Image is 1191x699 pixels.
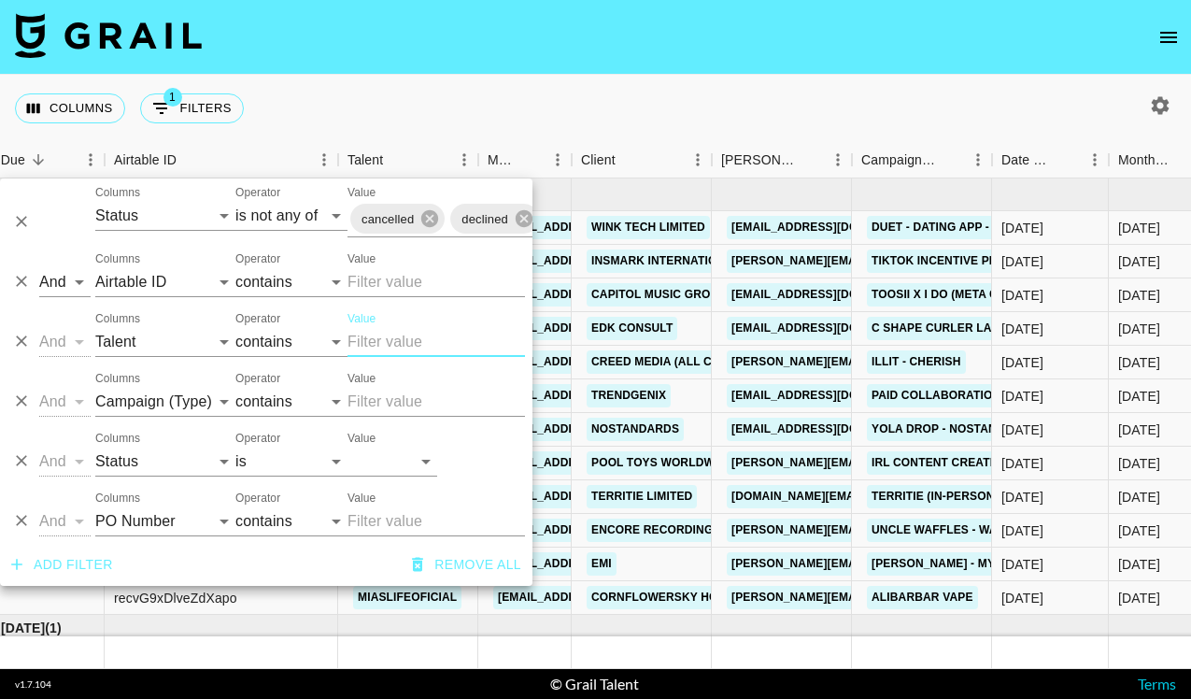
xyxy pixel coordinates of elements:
a: [PERSON_NAME][EMAIL_ADDRESS][DOMAIN_NAME] [727,519,1031,542]
div: © Grail Talent [550,675,639,693]
a: [PERSON_NAME][EMAIL_ADDRESS][DOMAIN_NAME] [727,350,1031,374]
button: Menu [684,146,712,174]
button: Remove all [404,548,529,582]
a: [PERSON_NAME][EMAIL_ADDRESS][DOMAIN_NAME] [727,552,1031,576]
div: Nov '25 [1118,219,1160,237]
div: Nov '25 [1118,252,1160,271]
a: [EMAIL_ADDRESS][DOMAIN_NAME] [727,283,936,307]
label: Operator [235,431,280,447]
button: Select columns [15,93,125,123]
div: cancelled [350,204,445,234]
button: Menu [310,146,338,174]
a: POOL TOYS WORLDWIDE, LLC [587,451,767,475]
div: Client [581,142,616,178]
img: Grail Talent [15,13,202,58]
div: recvG9xDlveZdXapo [114,589,237,607]
div: 19/09/2024 [1001,454,1043,473]
div: 23/10/2024 [1001,521,1043,540]
a: TerriTie Limited [587,485,697,508]
input: Filter value [347,506,525,536]
span: declined [450,208,519,230]
div: declined [450,204,539,234]
div: Date Created [992,142,1109,178]
div: Nov '25 [1118,454,1160,473]
label: Operator [235,251,280,267]
button: Sort [1055,147,1081,173]
a: Uncle Waffles - Wadibusa [867,519,1046,542]
button: Show filters [140,93,244,123]
a: [PERSON_NAME][EMAIL_ADDRESS][DOMAIN_NAME] [727,451,1031,475]
label: Value [347,431,376,447]
label: Operator [235,491,280,506]
div: Nov '25 [1118,387,1160,406]
div: 19/11/2024 [1001,320,1043,338]
div: 19/10/2024 [1001,488,1043,506]
div: 05/03/2025 [1001,219,1043,237]
a: Terms [1138,675,1176,692]
label: Operator [235,371,280,387]
button: Delete [7,267,35,295]
button: Sort [798,147,824,173]
div: Talent [347,142,383,178]
div: 19/02/2025 [1001,589,1043,607]
a: EMI [587,552,617,576]
button: Delete [7,447,35,475]
div: Client [572,142,712,178]
div: Nov '25 [1118,421,1160,439]
span: cancelled [350,208,425,230]
div: 23/10/2024 [1001,353,1043,372]
select: Logic operator [39,447,91,477]
div: 07/11/2024 [1001,555,1043,574]
a: Capitol Music Group [587,283,730,307]
label: Columns [95,491,140,506]
a: Creed Media (All Campaigns) [587,350,781,374]
button: Menu [77,146,105,174]
a: [EMAIL_ADDRESS][DOMAIN_NAME] [493,586,702,609]
a: [EMAIL_ADDRESS][DOMAIN_NAME] [727,384,936,407]
input: Filter value [347,267,525,297]
a: Toosii x I Do (Meta Campaign) [867,283,1059,307]
span: ( 1 ) [45,619,62,637]
select: Logic operator [39,327,91,357]
div: Talent [338,142,478,178]
a: WINK TECH LIMITED [587,216,710,239]
a: [EMAIL_ADDRESS][DOMAIN_NAME] [727,418,936,441]
div: Airtable ID [105,142,338,178]
select: Logic operator [39,387,91,417]
a: C SHAPE CURLER LAUNCH [867,317,1029,340]
span: 1 [163,88,182,107]
div: Booker [712,142,852,178]
a: Paid Collaboration with TrendGenix [867,384,1116,407]
label: Columns [95,371,140,387]
a: Encore recordings [587,519,726,542]
label: Columns [95,431,140,447]
label: Value [347,491,376,506]
div: Month Due [1118,142,1171,178]
button: Delete [7,327,35,355]
label: Operator [235,185,280,201]
a: EDK CONSULT [587,317,677,340]
div: 18/11/2024 [1001,387,1043,406]
button: Delete [7,207,35,235]
button: Delete [7,506,35,535]
div: Campaign (Type) [852,142,992,178]
a: TrendGenix [587,384,671,407]
div: Date Created [1001,142,1055,178]
label: Columns [95,185,140,201]
a: illit - cherish [867,350,966,374]
div: Manager [478,142,572,178]
a: INSMARK INTERNATIONAL HOLDINGS LIMITED [587,250,858,273]
a: Alibarbar Vape [867,586,978,609]
span: [DATE] [1,619,45,637]
div: Campaign (Type) [861,142,938,178]
label: Value [347,371,376,387]
div: Nov '25 [1118,555,1160,574]
a: YOLA DROP - Nostandards [867,418,1042,441]
select: Logic operator [39,267,91,297]
button: Menu [824,146,852,174]
div: v 1.7.104 [15,678,51,691]
input: Filter value [347,327,525,357]
button: Sort [518,147,544,173]
a: [DOMAIN_NAME][EMAIL_ADDRESS][DOMAIN_NAME] [727,485,1029,508]
label: Value [347,185,376,201]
